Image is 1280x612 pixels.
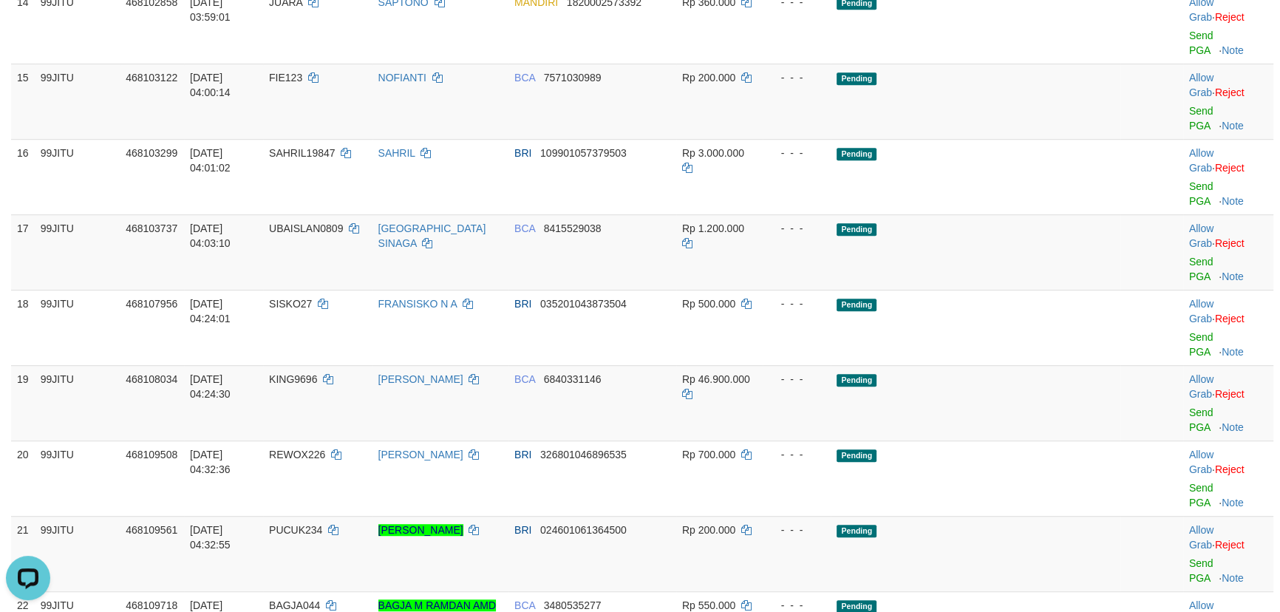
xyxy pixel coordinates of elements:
[1189,407,1213,433] a: Send PGA
[269,373,317,385] span: KING9696
[769,523,825,537] div: - - -
[837,72,876,85] span: Pending
[1222,120,1244,132] a: Note
[682,72,735,84] span: Rp 200.000
[1222,44,1244,56] a: Note
[1189,482,1213,509] a: Send PGA
[11,441,35,516] td: 20
[378,449,463,460] a: [PERSON_NAME]
[35,290,120,365] td: 99JITU
[11,290,35,365] td: 18
[378,72,426,84] a: NOFIANTI
[837,525,876,537] span: Pending
[514,373,535,385] span: BCA
[190,449,231,475] span: [DATE] 04:32:36
[514,147,531,159] span: BRI
[540,524,627,536] span: Copy 024601061364500 to clipboard
[126,373,177,385] span: 468108034
[682,222,744,234] span: Rp 1.200.000
[1189,373,1213,400] a: Allow Grab
[540,298,627,310] span: Copy 035201043873504 to clipboard
[269,222,343,234] span: UBAISLAN0809
[126,222,177,234] span: 468103737
[1222,421,1244,433] a: Note
[514,222,535,234] span: BCA
[269,599,320,611] span: BAGJA044
[1189,30,1213,56] a: Send PGA
[6,6,50,50] button: Open LiveChat chat widget
[769,447,825,462] div: - - -
[1189,72,1213,98] a: Allow Grab
[1215,86,1245,98] a: Reject
[1215,313,1245,324] a: Reject
[269,524,322,536] span: PUCUK234
[682,373,750,385] span: Rp 46.900.000
[837,374,876,387] span: Pending
[544,373,602,385] span: Copy 6840331146 to clipboard
[126,524,177,536] span: 468109561
[1189,147,1215,174] span: ·
[11,64,35,139] td: 15
[35,516,120,591] td: 99JITU
[514,599,535,611] span: BCA
[190,524,231,551] span: [DATE] 04:32:55
[1189,557,1213,584] a: Send PGA
[1189,298,1215,324] span: ·
[1183,290,1273,365] td: ·
[269,147,336,159] span: SAHRIL19847
[126,599,177,611] span: 468109718
[769,221,825,236] div: - - -
[1189,222,1215,249] span: ·
[11,365,35,441] td: 19
[1215,388,1245,400] a: Reject
[837,449,876,462] span: Pending
[682,298,735,310] span: Rp 500.000
[1222,195,1244,207] a: Note
[1215,463,1245,475] a: Reject
[1215,539,1245,551] a: Reject
[378,524,463,536] a: [PERSON_NAME]
[1183,441,1273,516] td: ·
[682,449,735,460] span: Rp 700.000
[540,449,627,460] span: Copy 326801046896535 to clipboard
[1183,139,1273,214] td: ·
[1215,162,1245,174] a: Reject
[514,72,535,84] span: BCA
[378,373,463,385] a: [PERSON_NAME]
[269,298,312,310] span: SISKO27
[769,70,825,85] div: - - -
[190,373,231,400] span: [DATE] 04:24:30
[837,299,876,311] span: Pending
[1189,147,1213,174] a: Allow Grab
[378,298,457,310] a: FRANSISKO N A
[837,223,876,236] span: Pending
[1189,72,1215,98] span: ·
[190,222,231,249] span: [DATE] 04:03:10
[514,298,531,310] span: BRI
[35,64,120,139] td: 99JITU
[769,372,825,387] div: - - -
[544,72,602,84] span: Copy 7571030989 to clipboard
[1222,346,1244,358] a: Note
[1189,105,1213,132] a: Send PGA
[11,516,35,591] td: 21
[190,72,231,98] span: [DATE] 04:00:14
[540,147,627,159] span: Copy 109901057379503 to clipboard
[514,524,531,536] span: BRI
[1189,373,1215,400] span: ·
[35,139,120,214] td: 99JITU
[35,441,120,516] td: 99JITU
[11,139,35,214] td: 16
[544,599,602,611] span: Copy 3480535277 to clipboard
[1215,11,1245,23] a: Reject
[1189,524,1213,551] a: Allow Grab
[1189,180,1213,207] a: Send PGA
[126,449,177,460] span: 468109508
[1189,298,1213,324] a: Allow Grab
[35,214,120,290] td: 99JITU
[514,449,531,460] span: BRI
[1222,271,1244,282] a: Note
[1222,572,1244,584] a: Note
[35,365,120,441] td: 99JITU
[1183,64,1273,139] td: ·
